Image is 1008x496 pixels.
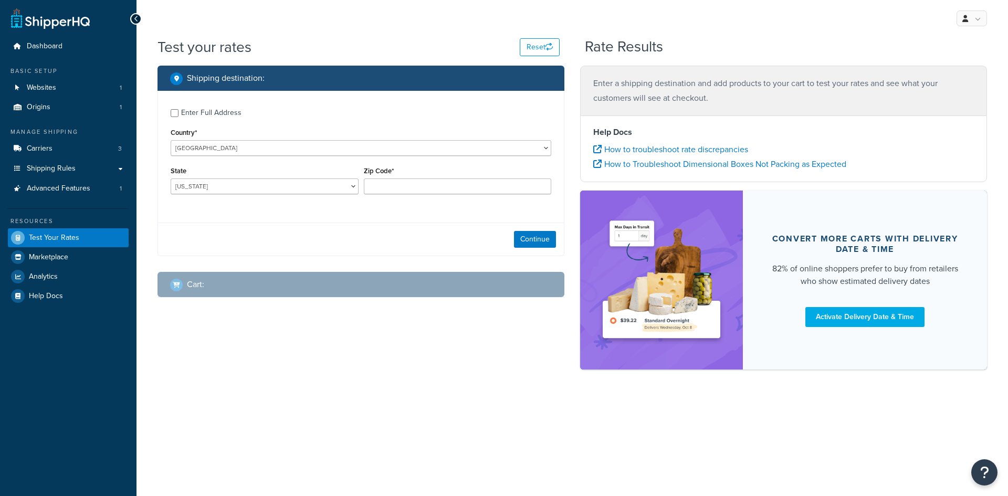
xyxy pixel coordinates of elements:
p: Enter a shipping destination and add products to your cart to test your rates and see what your c... [593,76,974,105]
h1: Test your rates [157,37,251,57]
button: Open Resource Center [971,459,997,486]
h2: Cart : [187,280,204,289]
a: Carriers3 [8,139,129,159]
input: Enter Full Address [171,109,178,117]
li: Websites [8,78,129,98]
a: How to troubleshoot rate discrepancies [593,143,748,155]
li: Origins [8,98,129,117]
span: 1 [120,184,122,193]
h2: Rate Results [585,39,663,55]
a: Analytics [8,267,129,286]
span: 1 [120,103,122,112]
span: Marketplace [29,253,68,262]
a: Help Docs [8,287,129,305]
span: 3 [118,144,122,153]
span: 1 [120,83,122,92]
div: 82% of online shoppers prefer to buy from retailers who show estimated delivery dates [768,262,962,288]
h2: Shipping destination : [187,73,265,83]
a: Marketplace [8,248,129,267]
label: State [171,167,186,175]
a: Origins1 [8,98,129,117]
img: feature-image-ddt-36eae7f7280da8017bfb280eaccd9c446f90b1fe08728e4019434db127062ab4.png [596,206,727,354]
div: Resources [8,217,129,226]
span: Help Docs [29,292,63,301]
li: Carriers [8,139,129,159]
span: Advanced Features [27,184,90,193]
span: Shipping Rules [27,164,76,173]
span: Dashboard [27,42,62,51]
span: Test Your Rates [29,234,79,242]
div: Enter Full Address [181,105,241,120]
span: Websites [27,83,56,92]
button: Reset [520,38,560,56]
span: Origins [27,103,50,112]
span: Carriers [27,144,52,153]
h4: Help Docs [593,126,974,139]
label: Country* [171,129,197,136]
a: Shipping Rules [8,159,129,178]
a: Dashboard [8,37,129,56]
li: Advanced Features [8,179,129,198]
span: Analytics [29,272,58,281]
label: Zip Code* [364,167,394,175]
a: How to Troubleshoot Dimensional Boxes Not Packing as Expected [593,158,846,170]
a: Advanced Features1 [8,179,129,198]
a: Activate Delivery Date & Time [805,307,925,327]
a: Websites1 [8,78,129,98]
button: Continue [514,231,556,248]
div: Basic Setup [8,67,129,76]
div: Manage Shipping [8,128,129,136]
div: Convert more carts with delivery date & time [768,234,962,255]
a: Test Your Rates [8,228,129,247]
